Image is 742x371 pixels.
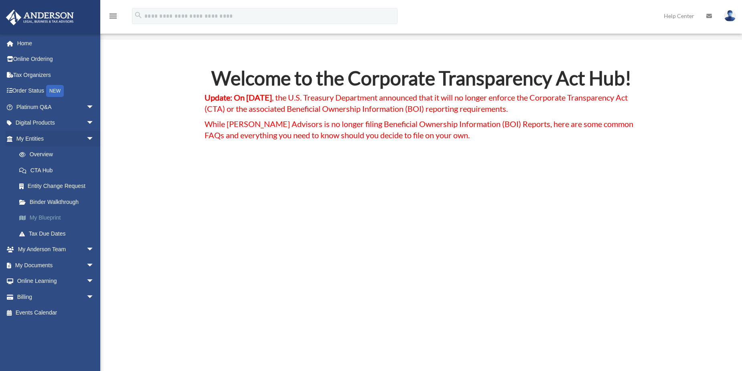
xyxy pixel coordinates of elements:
[11,147,106,163] a: Overview
[11,194,106,210] a: Binder Walkthrough
[86,257,102,274] span: arrow_drop_down
[205,93,272,102] strong: Update: On [DATE]
[6,35,106,51] a: Home
[6,305,106,321] a: Events Calendar
[205,69,638,92] h2: Welcome to the Corporate Transparency Act Hub!
[6,131,106,147] a: My Entitiesarrow_drop_down
[6,51,106,67] a: Online Ordering
[86,242,102,258] span: arrow_drop_down
[6,273,106,289] a: Online Learningarrow_drop_down
[134,11,143,20] i: search
[11,178,106,194] a: Entity Change Request
[6,67,106,83] a: Tax Organizers
[205,119,633,140] span: While [PERSON_NAME] Advisors is no longer filing Beneficial Ownership Information (BOI) Reports, ...
[6,257,106,273] a: My Documentsarrow_drop_down
[11,226,106,242] a: Tax Due Dates
[86,289,102,305] span: arrow_drop_down
[6,99,106,115] a: Platinum Q&Aarrow_drop_down
[6,115,106,131] a: Digital Productsarrow_drop_down
[46,85,64,97] div: NEW
[11,162,102,178] a: CTA Hub
[724,10,736,22] img: User Pic
[248,156,594,351] iframe: Corporate Transparency Act Shocker: Treasury Announces Major Updates!
[86,273,102,290] span: arrow_drop_down
[205,93,628,113] span: , the U.S. Treasury Department announced that it will no longer enforce the Corporate Transparenc...
[86,131,102,147] span: arrow_drop_down
[11,210,106,226] a: My Blueprint
[6,83,106,99] a: Order StatusNEW
[4,10,76,25] img: Anderson Advisors Platinum Portal
[86,99,102,115] span: arrow_drop_down
[108,11,118,21] i: menu
[108,14,118,21] a: menu
[6,289,106,305] a: Billingarrow_drop_down
[6,242,106,258] a: My Anderson Teamarrow_drop_down
[86,115,102,131] span: arrow_drop_down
